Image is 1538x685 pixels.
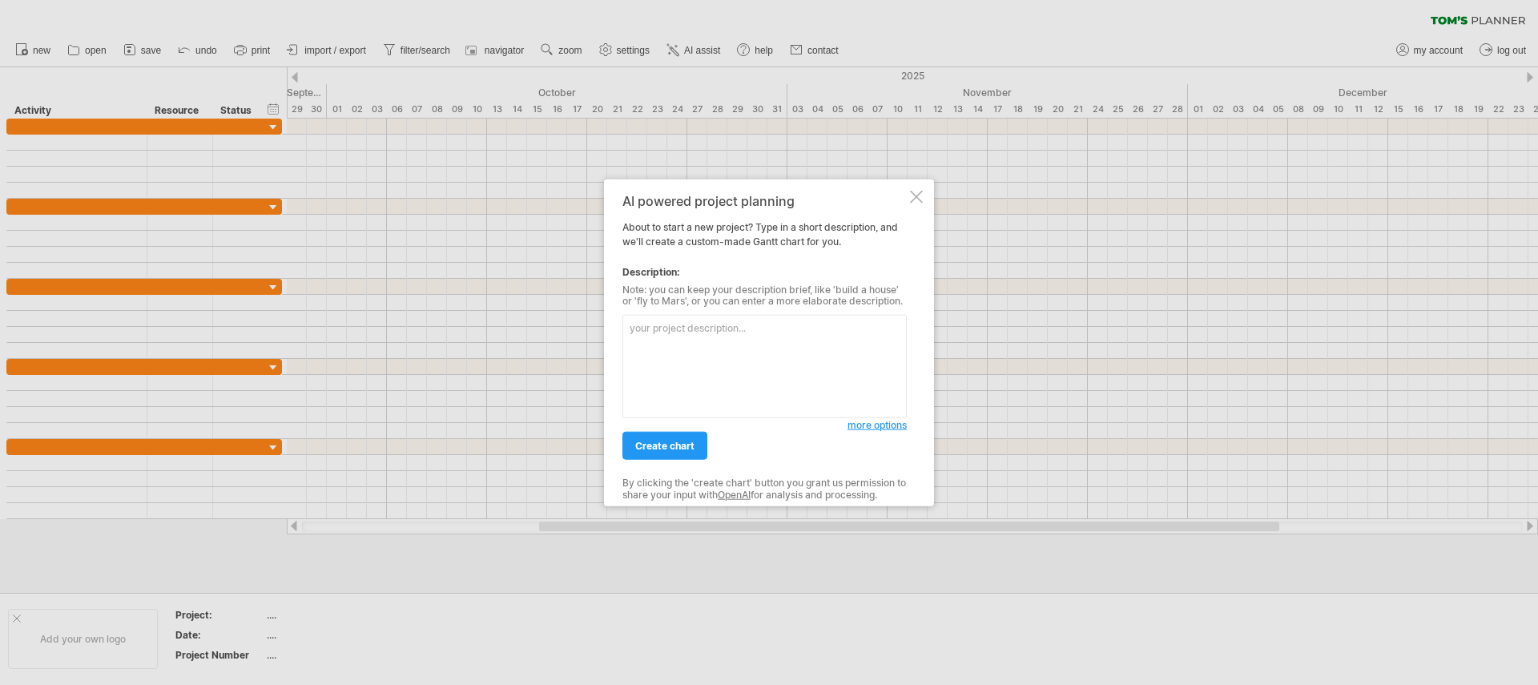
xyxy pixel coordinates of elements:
div: Description: [622,264,907,279]
span: create chart [635,440,695,452]
span: more options [848,419,907,431]
div: AI powered project planning [622,193,907,208]
div: By clicking the 'create chart' button you grant us permission to share your input with for analys... [622,477,907,501]
div: Note: you can keep your description brief, like 'build a house' or 'fly to Mars', or you can ente... [622,284,907,307]
a: OpenAI [718,488,751,500]
a: more options [848,418,907,433]
a: create chart [622,432,707,460]
div: About to start a new project? Type in a short description, and we'll create a custom-made Gantt c... [622,193,907,492]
